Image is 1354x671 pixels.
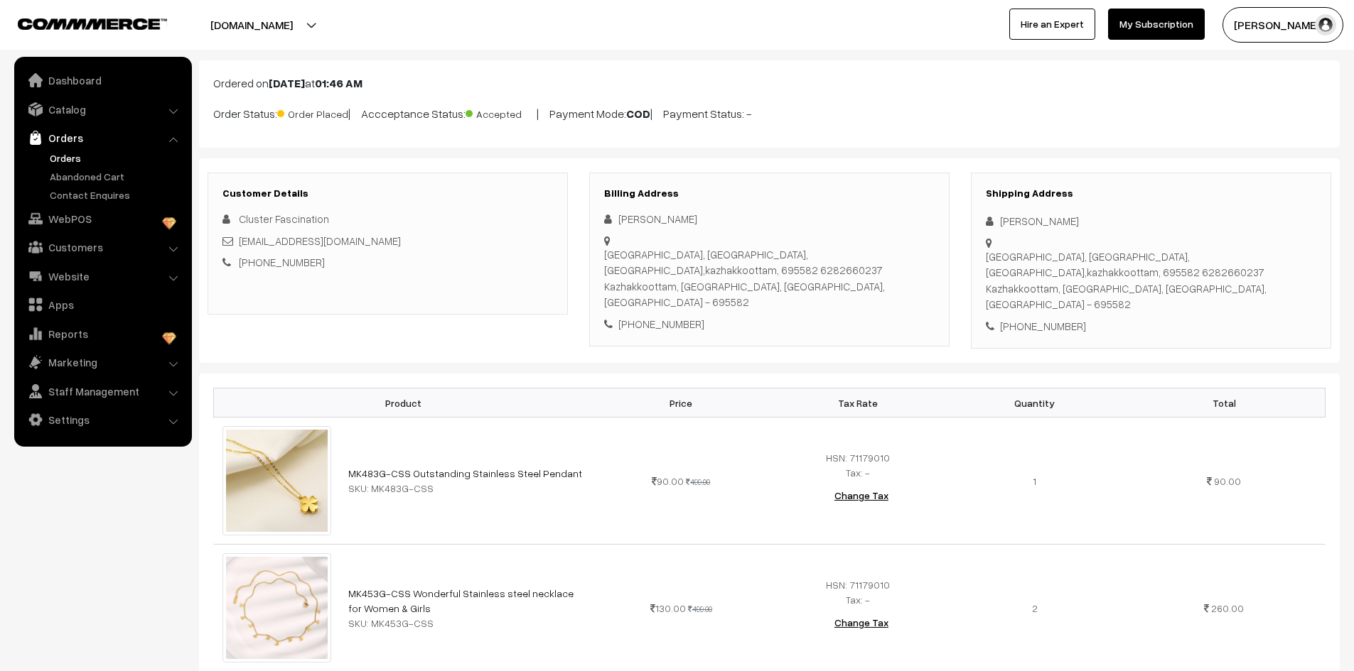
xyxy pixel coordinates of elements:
div: [PHONE_NUMBER] [604,316,935,332]
div: [PERSON_NAME] [986,213,1316,229]
a: Orders [18,125,187,151]
div: [PHONE_NUMBER] [986,318,1316,334]
span: Cluster Fascination [239,212,329,225]
a: My Subscription [1108,9,1205,40]
p: Order Status: | Accceptance Status: | Payment Mode: | Payment Status: - [213,103,1326,122]
a: MK453G-CSS Wonderful Stainless steel necklace for Women & Girls [348,587,574,614]
span: Order Placed [277,103,348,121]
strike: 499.00 [686,477,710,486]
a: Website [18,263,187,289]
span: 260.00 [1211,602,1244,614]
th: Tax Rate [769,388,946,418]
a: Staff Management [18,378,187,404]
a: Hire an Expert [1009,9,1095,40]
span: HSN: 71179010 Tax: - [826,452,890,479]
b: COD [626,107,650,121]
span: Accepted [466,103,537,121]
button: [DOMAIN_NAME] [161,7,343,43]
a: Orders [46,151,187,165]
a: Dashboard [18,67,187,93]
img: na-na-mk483g-css-myki-original-imahaq8hz6vgggbx.jpeg [222,426,332,535]
a: Abandoned Cart [46,169,187,184]
div: [PERSON_NAME] [604,211,935,227]
div: SKU: MK453G-CSS [348,616,584,631]
a: [EMAIL_ADDRESS][DOMAIN_NAME] [239,234,401,247]
a: Contact Enquires [46,187,187,202]
b: [DATE] [269,76,305,90]
img: user [1315,14,1336,36]
span: 90.00 [1214,475,1241,487]
span: 2 [1032,602,1038,614]
button: [PERSON_NAME] [1223,7,1343,43]
h3: Billing Address [604,187,935,200]
span: 1 [1033,475,1036,487]
img: COMMMERCE [18,18,167,29]
a: Reports [18,321,187,347]
a: Marketing [18,349,187,375]
th: Total [1123,388,1325,418]
h3: Shipping Address [986,187,1316,200]
th: Quantity [946,388,1123,418]
div: [GEOGRAPHIC_DATA], [GEOGRAPHIC_DATA], [GEOGRAPHIC_DATA],kazhakkoottam, 695582 6282660237 Kazhakko... [986,249,1316,312]
img: 1-mk453g-css-necklace-myki-original-imahapfzckhbetgh.jpeg [222,553,332,662]
th: Product [214,388,593,418]
a: COMMMERCE [18,14,142,31]
h3: Customer Details [222,187,553,200]
div: [GEOGRAPHIC_DATA], [GEOGRAPHIC_DATA], [GEOGRAPHIC_DATA],kazhakkoottam, 695582 6282660237 Kazhakko... [604,246,935,310]
button: Change Tax [823,480,900,511]
button: Change Tax [823,607,900,638]
a: [PHONE_NUMBER] [239,256,325,268]
a: Settings [18,407,187,432]
a: Customers [18,234,187,260]
strike: 499.00 [688,604,712,613]
div: SKU: MK483G-CSS [348,481,584,496]
span: HSN: 71179010 Tax: - [826,579,890,606]
span: 130.00 [650,602,686,614]
a: Catalog [18,97,187,122]
p: Ordered on at [213,75,1326,92]
b: 01:46 AM [315,76,362,90]
th: Price [593,388,770,418]
a: WebPOS [18,206,187,231]
a: MK483G-CSS Outstanding Stainless Steel Pendant [348,467,582,479]
a: Apps [18,292,187,317]
span: 90.00 [652,475,684,487]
